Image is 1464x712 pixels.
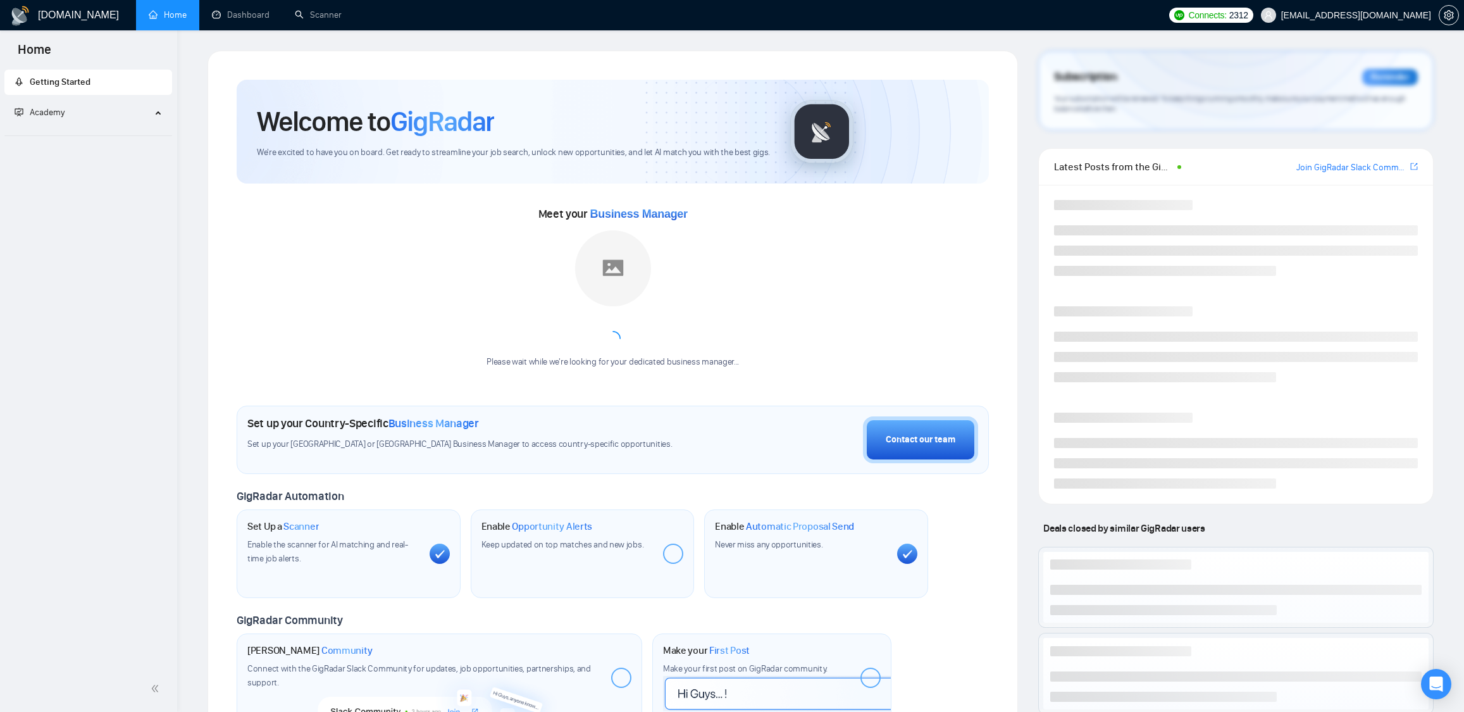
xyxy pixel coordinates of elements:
[604,330,621,346] span: loading
[715,520,854,533] h1: Enable
[481,520,593,533] h1: Enable
[247,416,479,430] h1: Set up your Country-Specific
[15,77,23,86] span: rocket
[1264,11,1273,20] span: user
[247,539,408,564] span: Enable the scanner for AI matching and real-time job alerts.
[1410,161,1418,173] a: export
[30,107,65,118] span: Academy
[1054,159,1174,175] span: Latest Posts from the GigRadar Community
[1362,69,1418,85] div: Reminder
[8,41,61,67] span: Home
[1054,94,1406,114] span: Your subscription will be renewed. To keep things running smoothly, make sure your payment method...
[4,70,172,95] li: Getting Started
[479,356,747,368] div: Please wait while we're looking for your dedicated business manager...
[538,207,688,221] span: Meet your
[1038,517,1210,539] span: Deals closed by similar GigRadar users
[237,613,343,627] span: GigRadar Community
[151,682,163,695] span: double-left
[1439,10,1459,20] a: setting
[247,520,319,533] h1: Set Up a
[1439,5,1459,25] button: setting
[1188,8,1226,22] span: Connects:
[247,663,591,688] span: Connect with the GigRadar Slack Community for updates, job opportunities, partnerships, and support.
[247,439,686,451] span: Set up your [GEOGRAPHIC_DATA] or [GEOGRAPHIC_DATA] Business Manager to access country-specific op...
[257,104,494,139] h1: Welcome to
[746,520,854,533] span: Automatic Proposal Send
[863,416,978,463] button: Contact our team
[1174,10,1184,20] img: upwork-logo.png
[237,489,344,503] span: GigRadar Automation
[15,108,23,116] span: fund-projection-screen
[512,520,592,533] span: Opportunity Alerts
[663,644,750,657] h1: Make your
[481,539,644,550] span: Keep updated on top matches and new jobs.
[1410,161,1418,172] span: export
[715,539,822,550] span: Never miss any opportunities.
[283,520,319,533] span: Scanner
[295,9,342,20] a: searchScanner
[4,130,172,139] li: Academy Homepage
[1054,66,1117,88] span: Subscription
[590,208,688,220] span: Business Manager
[1296,161,1408,175] a: Join GigRadar Slack Community
[886,433,955,447] div: Contact our team
[321,644,373,657] span: Community
[1229,8,1248,22] span: 2312
[1421,669,1451,699] div: Open Intercom Messenger
[1439,10,1458,20] span: setting
[10,6,30,26] img: logo
[390,104,494,139] span: GigRadar
[663,663,828,674] span: Make your first post on GigRadar community.
[575,230,651,306] img: placeholder.png
[149,9,187,20] a: homeHome
[247,644,373,657] h1: [PERSON_NAME]
[30,77,90,87] span: Getting Started
[790,100,853,163] img: gigradar-logo.png
[15,107,65,118] span: Academy
[709,644,750,657] span: First Post
[212,9,270,20] a: dashboardDashboard
[257,147,770,159] span: We're excited to have you on board. Get ready to streamline your job search, unlock new opportuni...
[388,416,479,430] span: Business Manager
